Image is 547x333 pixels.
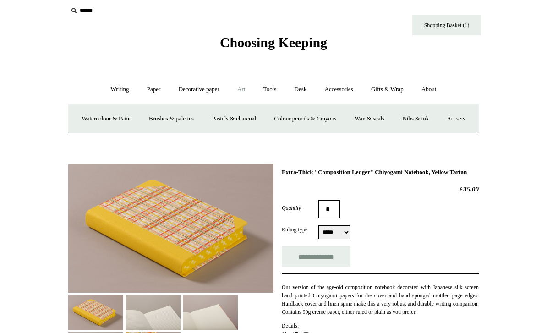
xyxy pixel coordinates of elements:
a: Accessories [317,77,361,102]
a: Watercolour & Paint [73,107,139,131]
a: Brushes & palettes [141,107,202,131]
h2: £35.00 [282,185,479,193]
label: Quantity [282,204,318,212]
a: Wax & seals [346,107,393,131]
a: Pastels & charcoal [203,107,264,131]
a: Choosing Keeping [220,42,327,49]
a: Decorative paper [170,77,228,102]
span: Choosing Keeping [220,35,327,50]
a: Shopping Basket (1) [412,15,481,35]
img: Extra-Thick "Composition Ledger" Chiyogami Notebook, Yellow Tartan [68,295,123,329]
a: Desk [286,77,315,102]
a: About [413,77,445,102]
a: Nibs & ink [394,107,437,131]
a: Art [229,77,253,102]
a: Art sets [438,107,473,131]
p: Our version of the age-old composition notebook decorated with Japanese silk screen hand printed ... [282,283,479,316]
label: Ruling type [282,225,318,234]
img: Extra-Thick "Composition Ledger" Chiyogami Notebook, Yellow Tartan [126,295,181,329]
a: Writing [103,77,137,102]
h1: Extra-Thick "Composition Ledger" Chiyogami Notebook, Yellow Tartan [282,169,479,176]
img: Extra-Thick "Composition Ledger" Chiyogami Notebook, Yellow Tartan [183,295,238,329]
a: Colour pencils & Crayons [266,107,345,131]
a: Paper [139,77,169,102]
img: Extra-Thick "Composition Ledger" Chiyogami Notebook, Yellow Tartan [68,164,273,293]
a: Tools [255,77,285,102]
a: Gifts & Wrap [363,77,412,102]
span: Details: [282,322,299,329]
